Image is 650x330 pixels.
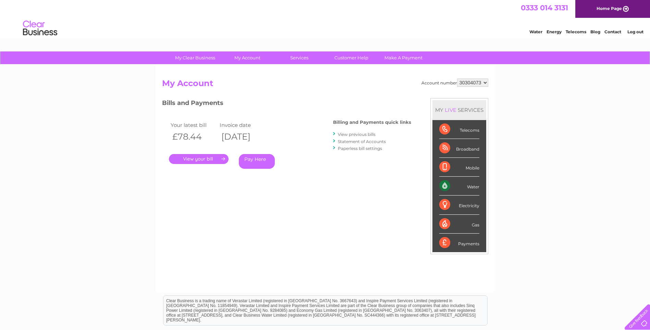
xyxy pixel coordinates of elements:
[439,158,479,177] div: Mobile
[338,146,382,151] a: Paperless bill settings
[604,29,621,34] a: Contact
[23,18,58,39] img: logo.png
[375,51,432,64] a: Make A Payment
[443,107,458,113] div: LIVE
[218,120,267,130] td: Invoice date
[439,120,479,139] div: Telecoms
[239,154,275,169] a: Pay Here
[338,132,376,137] a: View previous bills
[219,51,275,64] a: My Account
[162,79,488,92] h2: My Account
[566,29,586,34] a: Telecoms
[590,29,600,34] a: Blog
[169,130,218,144] th: £78.44
[547,29,562,34] a: Energy
[421,79,488,87] div: Account number
[167,51,223,64] a: My Clear Business
[163,4,487,33] div: Clear Business is a trading name of Verastar Limited (registered in [GEOGRAPHIC_DATA] No. 3667643...
[169,154,229,164] a: .
[333,120,411,125] h4: Billing and Payments quick links
[439,177,479,196] div: Water
[627,29,643,34] a: Log out
[439,215,479,234] div: Gas
[162,98,411,110] h3: Bills and Payments
[439,234,479,252] div: Payments
[439,196,479,214] div: Electricity
[521,3,568,12] a: 0333 014 3131
[439,139,479,158] div: Broadband
[323,51,380,64] a: Customer Help
[338,139,386,144] a: Statement of Accounts
[529,29,542,34] a: Water
[271,51,328,64] a: Services
[169,120,218,130] td: Your latest bill
[432,100,486,120] div: MY SERVICES
[218,130,267,144] th: [DATE]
